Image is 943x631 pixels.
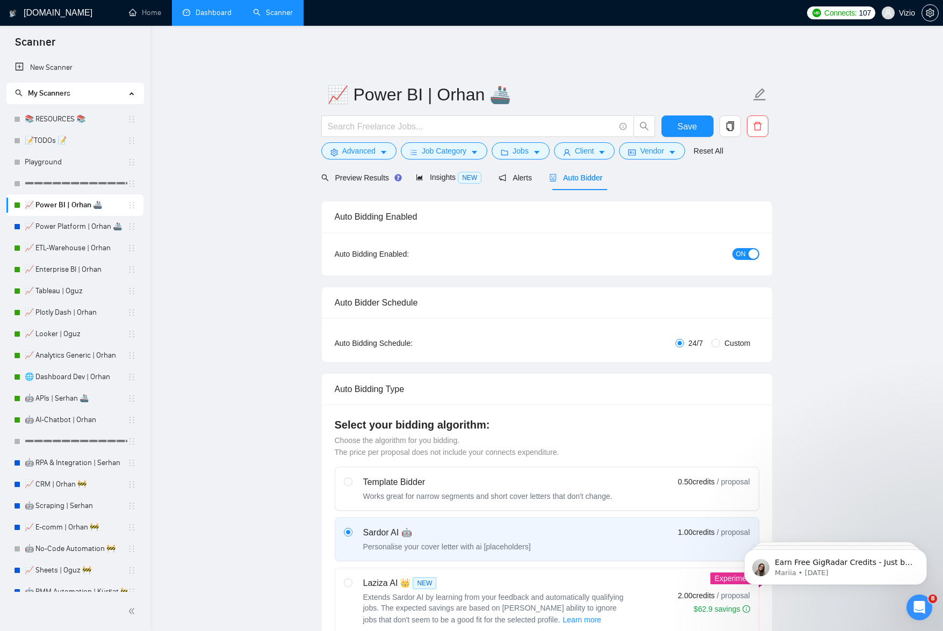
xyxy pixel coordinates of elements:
span: search [321,174,329,182]
a: 📈 Tableau | Oguz [25,280,127,302]
a: 📝TODOs 📝 [25,130,127,151]
span: idcard [628,148,636,156]
span: 8 [928,594,937,603]
span: Experimental [715,574,759,583]
a: 📈 Power BI | Orhan 🚢 [25,194,127,216]
span: ON [736,248,746,260]
span: holder [127,158,136,166]
a: 🤖 APIs | Serhan 🚢 [25,388,127,409]
span: holder [127,115,136,124]
span: holder [127,545,136,553]
div: Works great for narrow segments and short cover letters that don't change. [363,491,613,502]
span: holder [127,330,136,338]
img: upwork-logo.png [812,9,821,17]
a: 🤖 Scraping | Serhan [25,495,127,517]
span: user [884,9,892,17]
span: holder [127,308,136,317]
li: 📈 Plotly Dash | Orhan [6,302,143,323]
span: Save [678,120,697,133]
span: holder [127,588,136,596]
span: info-circle [743,605,750,613]
button: settingAdvancedcaret-down [321,142,397,159]
span: My Scanners [28,89,70,98]
li: 📈 E-comm | Orhan 🚧 [6,517,143,538]
button: search [634,115,655,137]
li: 🤖 RPA & Integration | Serhan [6,452,143,474]
div: Template Bidder [363,476,613,489]
span: holder [127,244,136,252]
h4: Select your bidding algorithm: [335,417,759,432]
span: Choose the algorithm for you bidding. The price per proposal does not include your connects expen... [335,436,559,456]
span: My Scanners [15,89,70,98]
div: Auto Bidding Enabled [335,201,759,232]
span: holder [127,394,136,403]
li: 🌐 Dashboard Dev | Orhan [6,366,143,388]
div: Auto Bidding Enabled: [335,248,476,260]
span: 0.50 credits [678,476,715,488]
span: folder [501,148,508,156]
a: New Scanner [15,57,135,78]
li: 📈 Tableau | Oguz [6,280,143,302]
span: caret-down [668,148,676,156]
li: 📈 ETL-Warehouse | Orhan [6,237,143,259]
a: setting [922,9,939,17]
div: Sardor AI 🤖 [363,526,531,539]
span: holder [127,416,136,424]
span: / proposal [717,590,750,601]
a: 🤖 PMM Automation | Kürşat 🚧 [25,581,127,603]
div: $62.9 savings [694,604,750,614]
span: Auto Bidder [549,173,602,182]
span: holder [127,373,136,381]
span: Insights [416,173,481,182]
li: 📈 CRM | Orhan 🚧 [6,474,143,495]
button: idcardVendorcaret-down [619,142,685,159]
span: holder [127,459,136,467]
li: 📈 Power BI | Orhan 🚢 [6,194,143,216]
span: caret-down [380,148,387,156]
span: holder [127,523,136,532]
span: info-circle [620,123,627,130]
div: Tooltip anchor [393,173,403,183]
span: holder [127,287,136,295]
span: holder [127,222,136,231]
span: Advanced [342,145,376,157]
span: holder [127,502,136,510]
span: Preview Results [321,173,399,182]
span: Scanner [6,34,64,57]
span: Extends Sardor AI by learning from your feedback and automatically qualifying jobs. The expected ... [363,593,624,624]
span: setting [330,148,338,156]
span: user [563,148,571,156]
span: 24/7 [684,337,707,349]
li: New Scanner [6,57,143,78]
iframe: Intercom live chat [906,594,932,620]
span: holder [127,136,136,145]
span: caret-down [471,148,478,156]
li: 📚 RESOURCES 📚 [6,108,143,130]
li: 📈 Power Platform | Orhan 🚢 [6,216,143,237]
a: ➖➖➖➖➖➖➖➖➖➖➖➖➖➖➖➖➖➖➖ [25,431,127,452]
span: Learn more [563,614,601,626]
img: logo [9,5,17,22]
span: Alerts [499,173,532,182]
div: Auto Bidding Schedule: [335,337,476,349]
a: 📈 CRM | Orhan 🚧 [25,474,127,495]
span: Jobs [513,145,529,157]
a: 📈 ETL-Warehouse | Orhan [25,237,127,259]
span: holder [127,179,136,188]
button: folderJobscaret-down [492,142,550,159]
a: 📚 RESOURCES 📚 [25,108,127,130]
span: holder [127,265,136,274]
span: Vendor [640,145,664,157]
span: search [15,89,23,97]
li: 🤖 AI-Chatbot | Orhan [6,409,143,431]
a: 🤖 RPA & Integration | Serhan [25,452,127,474]
a: 📈 Power Platform | Orhan 🚢 [25,216,127,237]
span: copy [720,121,740,131]
div: Laziza AI [363,577,632,590]
span: Custom [720,337,754,349]
span: delete [747,121,768,131]
li: ➖➖➖➖➖➖➖➖➖➖➖➖➖➖➖➖➖➖➖ [6,431,143,452]
a: ➖➖➖➖➖➖➖➖➖➖➖➖➖➖➖➖➖➖➖ [25,173,127,194]
span: holder [127,480,136,489]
